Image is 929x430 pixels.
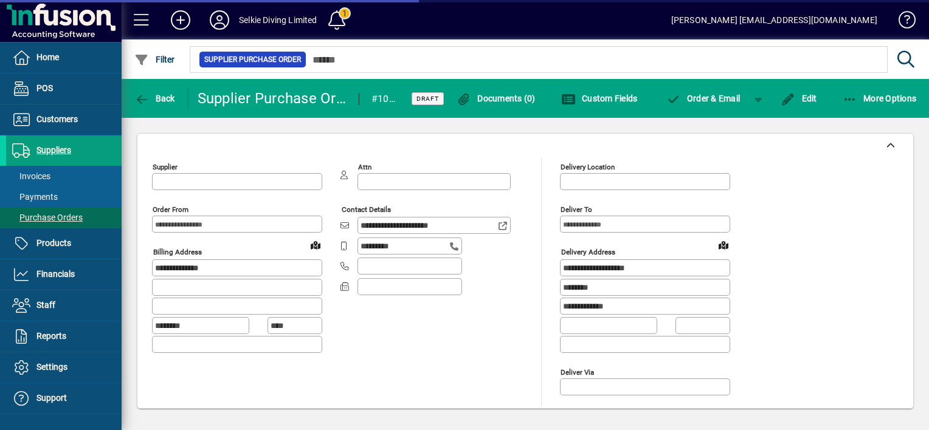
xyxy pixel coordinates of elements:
span: POS [36,83,53,93]
a: Invoices [6,166,122,186]
div: Supplier Purchase Order [198,89,347,108]
button: Edit [778,87,820,109]
a: Settings [6,352,122,383]
span: Filter [134,55,175,64]
div: [PERSON_NAME] [EMAIL_ADDRESS][DOMAIN_NAME] [671,10,877,30]
div: Selkie Diving Limited [239,10,317,30]
a: View on map [714,235,733,254]
a: Knowledge Base [889,2,914,42]
span: Order & Email [666,94,740,103]
span: Suppliers [36,145,71,155]
button: Documents (0) [454,87,539,109]
span: Documents (0) [457,94,536,103]
span: Supplier Purchase Order [204,53,301,66]
a: Financials [6,259,122,290]
span: Products [36,238,71,248]
span: Settings [36,362,67,372]
button: Back [131,87,178,109]
mat-label: Deliver via [561,367,594,376]
button: Profile [200,9,239,31]
div: #1051 [371,89,396,109]
span: Invoices [12,171,50,181]
a: View on map [306,235,325,254]
span: Home [36,52,59,62]
span: Support [36,393,67,403]
mat-label: Supplier [153,163,178,171]
button: Order & Email [660,87,746,109]
button: Add [161,9,200,31]
span: Payments [12,192,58,202]
span: Staff [36,300,55,310]
span: Custom Fields [561,94,638,103]
span: Back [134,94,175,103]
a: Reports [6,321,122,352]
button: Filter [131,49,178,70]
mat-label: Delivery Location [561,163,615,171]
a: Staff [6,290,122,321]
a: Customers [6,104,122,135]
span: Edit [781,94,817,103]
span: Financials [36,269,75,279]
span: Purchase Orders [12,213,83,222]
a: POS [6,73,122,104]
mat-label: Deliver To [561,205,592,214]
app-page-header-button: Back [122,87,188,109]
span: More Options [843,94,917,103]
span: Customers [36,114,78,124]
a: Support [6,383,122,414]
a: Home [6,43,122,73]
button: More Options [840,87,920,109]
a: Payments [6,186,122,207]
a: Products [6,228,122,259]
span: Reports [36,331,66,341]
a: Purchase Orders [6,207,122,228]
span: Draft [416,95,439,103]
mat-label: Order from [153,205,188,214]
button: Custom Fields [558,87,641,109]
mat-label: Attn [358,163,371,171]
